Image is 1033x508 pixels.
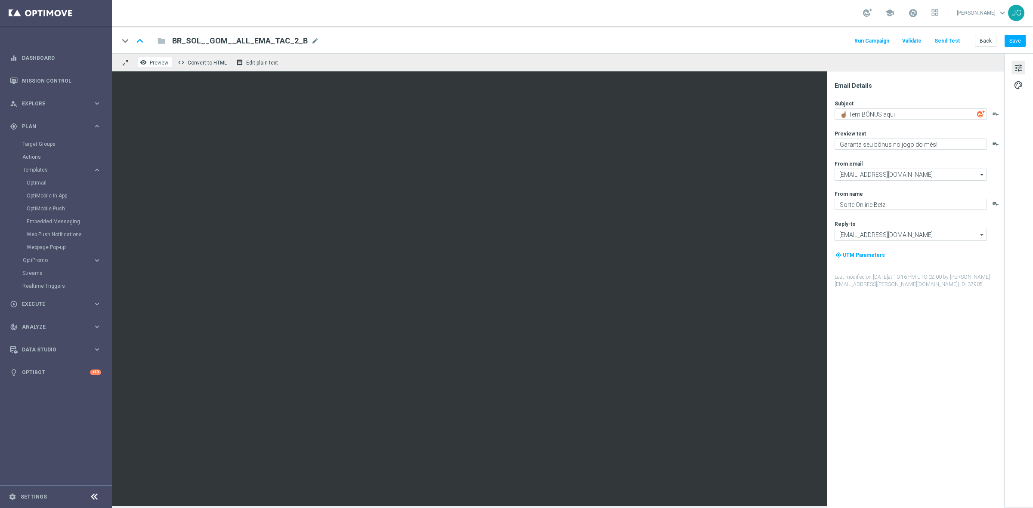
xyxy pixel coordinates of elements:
[835,191,863,197] label: From name
[835,221,856,228] label: Reply-to
[10,300,93,308] div: Execute
[10,100,18,108] i: person_search
[246,60,278,66] span: Edit plain text
[933,35,961,47] button: Send Test
[9,369,102,376] button: lightbulb Optibot +10
[22,151,111,163] div: Actions
[843,252,885,258] span: UTM Parameters
[27,218,90,225] a: Embedded Messaging
[835,82,1003,89] div: Email Details
[853,35,891,47] button: Run Campaign
[23,167,84,172] span: Templates
[10,323,18,331] i: track_changes
[23,258,93,263] div: OptiPromo
[835,229,987,241] input: Select
[176,57,231,68] button: code Convert to HTML
[22,280,111,292] div: Realtime Triggers
[90,369,101,375] div: +10
[10,46,101,69] div: Dashboard
[10,123,93,130] div: Plan
[835,250,886,260] button: my_location UTM Parameters
[172,36,308,46] span: BR_SOL__GOM__ALL_EMA_TAC_2_B
[22,101,93,106] span: Explore
[93,256,101,265] i: keyboard_arrow_right
[978,169,987,180] i: arrow_drop_down
[236,59,243,66] i: receipt
[27,189,111,202] div: OptiMobile In-App
[10,369,18,376] i: lightbulb
[9,346,102,353] button: Data Studio keyboard_arrow_right
[10,361,101,384] div: Optibot
[22,163,111,254] div: Templates
[992,200,999,207] i: playlist_add
[885,8,894,18] span: school
[10,300,18,308] i: play_circle_outline
[10,323,93,331] div: Analyze
[992,140,999,147] button: playlist_add
[150,60,168,66] span: Preview
[992,110,999,117] i: playlist_add
[27,205,90,212] a: OptiMobile Push
[22,254,111,267] div: OptiPromo
[27,228,111,241] div: Web Push Notifications
[9,55,102,62] button: equalizer Dashboard
[27,244,90,251] a: Webpage Pop-up
[1014,80,1023,91] span: palette
[835,100,854,107] label: Subject
[9,100,102,107] button: person_search Explore keyboard_arrow_right
[93,99,101,108] i: keyboard_arrow_right
[27,176,111,189] div: Optimail
[22,267,111,280] div: Streams
[9,77,102,84] div: Mission Control
[22,46,101,69] a: Dashboard
[27,241,111,254] div: Webpage Pop-up
[22,302,93,307] span: Execute
[140,59,147,66] i: remove_red_eye
[9,123,102,130] div: gps_fixed Plan keyboard_arrow_right
[902,38,922,44] span: Validate
[10,100,93,108] div: Explore
[22,124,93,129] span: Plan
[1011,78,1025,92] button: palette
[22,270,90,277] a: Streams
[22,141,90,148] a: Target Groups
[311,37,319,45] span: mode_edit
[93,323,101,331] i: keyboard_arrow_right
[27,179,90,186] a: Optimail
[22,324,93,329] span: Analyze
[835,160,863,167] label: From email
[93,300,101,308] i: keyboard_arrow_right
[10,54,18,62] i: equalizer
[188,60,227,66] span: Convert to HTML
[22,69,101,92] a: Mission Control
[23,258,84,263] span: OptiPromo
[1011,61,1025,74] button: tune
[178,59,185,66] span: code
[901,35,923,47] button: Validate
[10,69,101,92] div: Mission Control
[835,130,866,137] label: Preview text
[9,323,102,330] button: track_changes Analyze keyboard_arrow_right
[22,347,93,352] span: Data Studio
[21,494,47,499] a: Settings
[93,122,101,130] i: keyboard_arrow_right
[10,123,18,130] i: gps_fixed
[835,252,841,258] i: my_location
[958,281,983,287] span: | ID: 37905
[133,34,146,47] i: keyboard_arrow_up
[27,192,90,199] a: OptiMobile In-App
[93,166,101,174] i: keyboard_arrow_right
[1008,5,1024,21] div: JG
[22,166,102,173] button: Templates keyboard_arrow_right
[975,35,996,47] button: Back
[22,257,102,264] button: OptiPromo keyboard_arrow_right
[9,301,102,308] button: play_circle_outline Execute keyboard_arrow_right
[956,6,1008,19] a: [PERSON_NAME]keyboard_arrow_down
